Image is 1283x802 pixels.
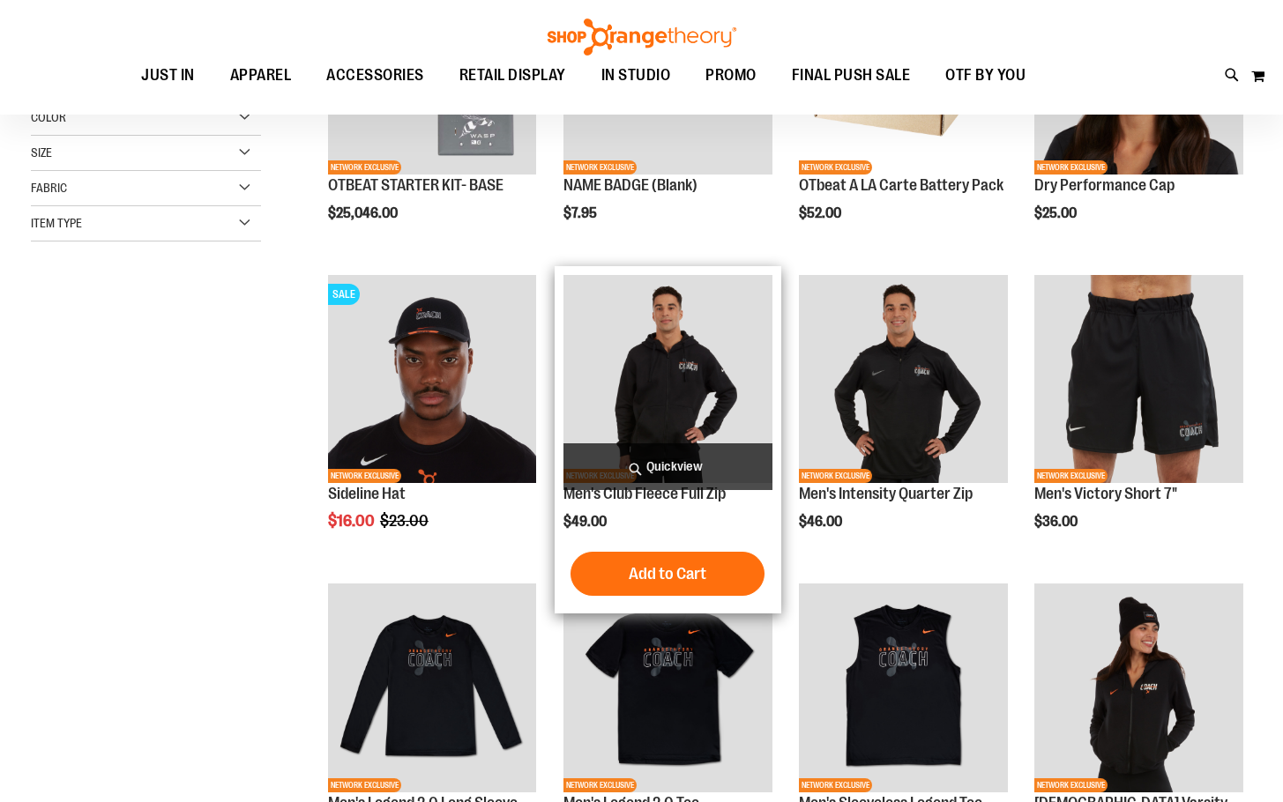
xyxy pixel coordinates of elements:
span: PROMO [705,56,757,95]
span: NETWORK EXCLUSIVE [799,469,872,483]
a: FINAL PUSH SALE [774,56,929,96]
div: product [1026,266,1252,575]
a: PROMO [688,56,774,96]
span: NETWORK EXCLUSIVE [1034,778,1108,792]
span: $52.00 [799,205,844,221]
span: SALE [328,284,360,305]
span: Color [31,110,66,124]
span: $36.00 [1034,514,1080,530]
img: OTF Mens Coach FA23 Intensity Quarter Zip - Black primary image [799,275,1008,484]
span: Item Type [31,216,82,230]
span: FINAL PUSH SALE [792,56,911,95]
span: $16.00 [328,512,377,530]
span: $25,046.00 [328,205,400,221]
a: APPAREL [213,56,310,96]
span: NETWORK EXCLUSIVE [1034,469,1108,483]
span: NETWORK EXCLUSIVE [563,778,637,792]
a: OTF Mens Coach FA23 Legend Sleeveless Tee - Black primary imageNETWORK EXCLUSIVE [799,583,1008,795]
img: OTF Mens Coach FA23 Club Fleece Full Zip - Black primary image [563,275,772,484]
a: OTF Mens Coach FA23 Victory Short - Black primary imageNETWORK EXCLUSIVE [1034,275,1243,486]
span: $46.00 [799,514,845,530]
img: Shop Orangetheory [545,19,739,56]
a: OTF BY YOU [928,56,1043,96]
div: product [790,266,1017,575]
a: Sideline Hat primary imageSALENETWORK EXCLUSIVE [328,275,537,486]
a: Men's Intensity Quarter Zip [799,485,973,502]
span: NETWORK EXCLUSIVE [1034,160,1108,175]
a: OTF Mens Coach FA23 Club Fleece Full Zip - Black primary imageNETWORK EXCLUSIVE [563,275,772,486]
span: APPAREL [230,56,292,95]
span: IN STUDIO [601,56,671,95]
a: OTbeat A LA Carte Battery Pack [799,176,1003,194]
img: Sideline Hat primary image [328,275,537,484]
a: OTF Mens Coach FA23 Legend 2.0 LS Tee - Black primary imageNETWORK EXCLUSIVE [328,583,537,795]
a: OTF Mens Coach FA23 Legend 2.0 SS Tee - Black primary imageNETWORK EXCLUSIVE [563,583,772,795]
span: JUST IN [141,56,195,95]
span: NETWORK EXCLUSIVE [563,160,637,175]
span: RETAIL DISPLAY [459,56,566,95]
div: product [319,266,546,575]
img: OTF Mens Coach FA23 Legend 2.0 LS Tee - Black primary image [328,583,537,792]
a: OTBEAT STARTER KIT- BASE [328,176,504,194]
span: NETWORK EXCLUSIVE [799,778,872,792]
div: product [555,266,781,613]
span: NETWORK EXCLUSIVE [328,160,401,175]
a: IN STUDIO [584,56,689,95]
a: OTF Mens Coach FA23 Intensity Quarter Zip - Black primary imageNETWORK EXCLUSIVE [799,275,1008,486]
a: Quickview [563,443,772,490]
a: RETAIL DISPLAY [442,56,584,96]
img: OTF Mens Coach FA23 Legend 2.0 SS Tee - Black primary image [563,583,772,792]
span: OTF BY YOU [945,56,1026,95]
span: NETWORK EXCLUSIVE [328,469,401,483]
a: Men's Club Fleece Full Zip [563,485,726,502]
a: Dry Performance Cap [1034,176,1175,194]
span: Add to Cart [629,564,706,583]
span: NETWORK EXCLUSIVE [328,778,401,792]
a: Men's Victory Short 7" [1034,485,1177,502]
a: Sideline Hat [328,485,406,502]
span: NETWORK EXCLUSIVE [799,160,872,175]
img: OTF Mens Coach FA23 Victory Short - Black primary image [1034,275,1243,484]
span: $7.95 [563,205,600,221]
span: $49.00 [563,514,609,530]
a: ACCESSORIES [309,56,442,96]
span: Size [31,145,52,160]
img: OTF Mens Coach FA23 Legend Sleeveless Tee - Black primary image [799,583,1008,792]
span: $25.00 [1034,205,1079,221]
img: OTF Ladies Coach FA23 Varsity Full Zip - Black primary image [1034,583,1243,792]
span: ACCESSORIES [326,56,424,95]
button: Add to Cart [571,552,765,596]
span: $23.00 [380,512,431,530]
span: Fabric [31,181,67,195]
a: JUST IN [123,56,213,96]
a: OTF Ladies Coach FA23 Varsity Full Zip - Black primary imageNETWORK EXCLUSIVE [1034,583,1243,795]
a: NAME BADGE (Blank) [563,176,697,194]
